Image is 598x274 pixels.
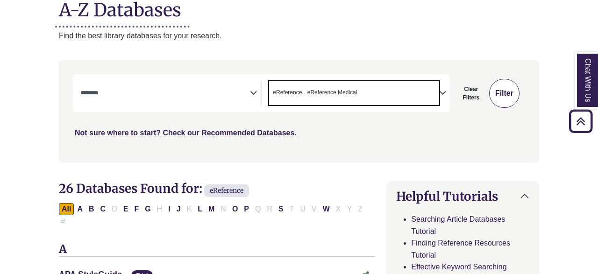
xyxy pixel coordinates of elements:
button: Filter Results O [229,203,241,215]
button: Filter Results A [74,203,85,215]
div: Alpha-list to filter by first letter of database name [59,204,366,225]
button: Filter Results M [206,203,217,215]
a: Finding Reference Resources Tutorial [411,239,510,259]
li: eReference [269,88,303,97]
a: Searching Article Databases Tutorial [411,215,505,235]
span: 26 Databases Found for: [59,181,202,196]
p: Find the best library databases for your research. [59,30,539,42]
button: Filter Results J [174,203,184,215]
button: Filter Results C [98,203,109,215]
button: Filter Results L [195,203,205,215]
li: eReference Medical [304,88,357,97]
span: eReference Medical [307,88,357,97]
button: Filter Results S [276,203,286,215]
nav: Search filters [59,60,539,162]
a: Not sure where to start? Check our Recommended Databases. [75,129,297,137]
textarea: Search [359,90,363,98]
button: Filter Results I [165,203,173,215]
button: Filter Results G [142,203,153,215]
textarea: Search [80,90,250,98]
h3: A [59,243,375,257]
span: eReference [273,88,303,97]
a: Back to Top [566,115,596,127]
button: All [59,203,74,215]
button: Filter Results W [320,203,333,215]
span: eReference [204,184,249,197]
button: Filter Results P [241,203,252,215]
button: Submit for Search Results [489,79,520,108]
button: Filter Results E [121,203,131,215]
button: Helpful Tutorials [387,182,539,211]
button: Clear Filters [456,79,487,108]
button: Filter Results B [86,203,97,215]
button: Filter Results F [131,203,142,215]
